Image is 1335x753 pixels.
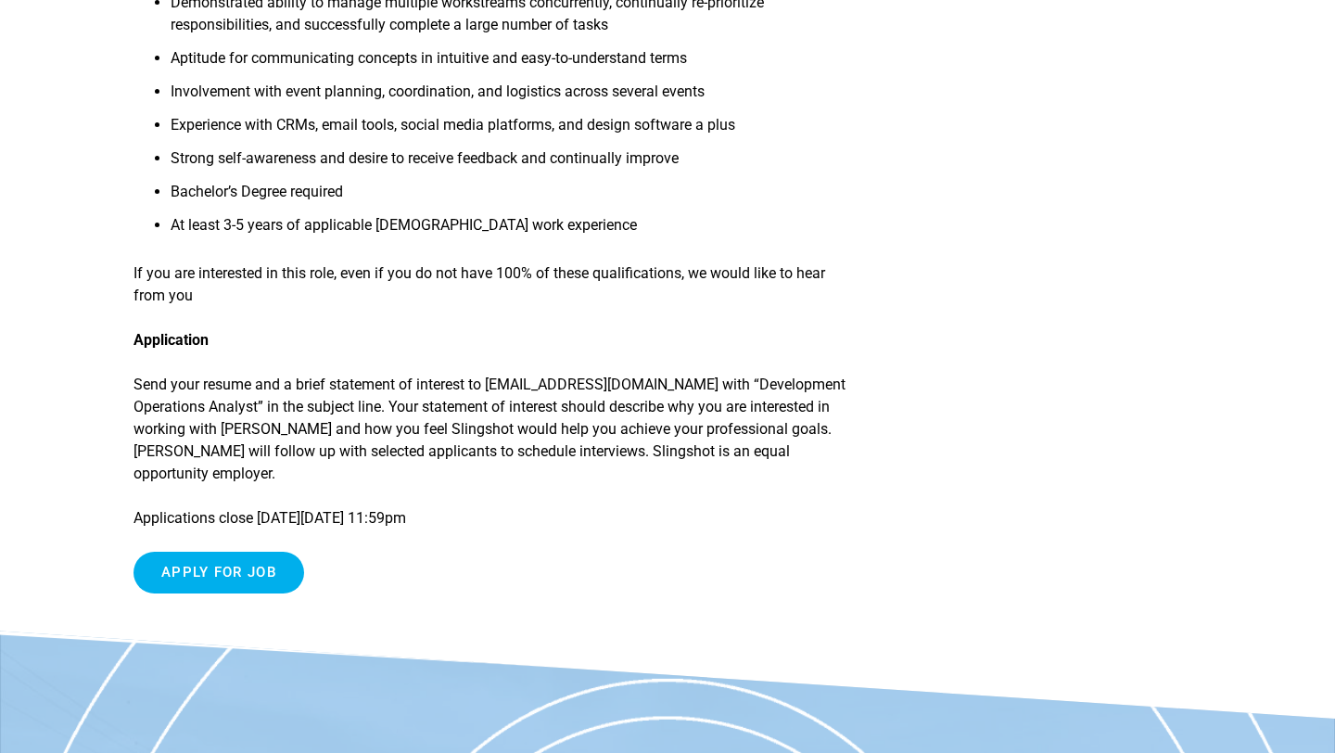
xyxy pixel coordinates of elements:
[171,47,858,81] li: Aptitude for communicating concepts in intuitive and easy-to-understand terms
[133,331,209,349] strong: Application
[133,262,858,307] p: If you are interested in this role, even if you do not have 100% of these qualifications, we woul...
[171,114,858,147] li: Experience with CRMs, email tools, social media platforms, and design software a plus
[133,507,858,530] p: Applications close [DATE][DATE] 11:59pm
[133,374,858,485] p: Send your resume and a brief statement of interest to [EMAIL_ADDRESS][DOMAIN_NAME] with “Developm...
[171,81,858,114] li: Involvement with event planning, coordination, and logistics across several events
[171,214,858,248] li: At least 3-5 years of applicable [DEMOGRAPHIC_DATA] work experience
[171,181,858,214] li: Bachelor’s Degree required
[133,552,304,593] input: Apply for job
[171,147,858,181] li: Strong self-awareness and desire to receive feedback and continually improve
